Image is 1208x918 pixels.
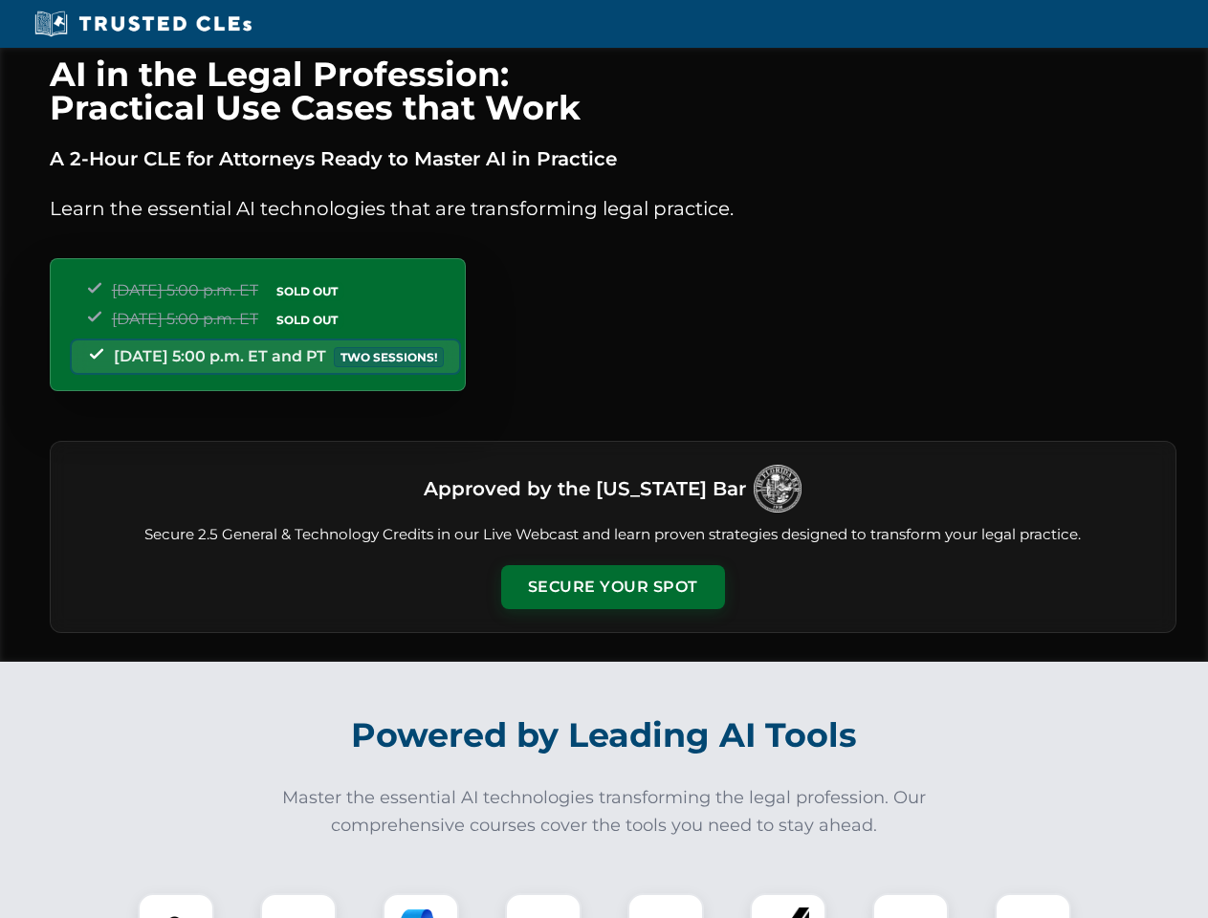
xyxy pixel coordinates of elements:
img: Logo [754,465,802,513]
span: [DATE] 5:00 p.m. ET [112,310,258,328]
p: Master the essential AI technologies transforming the legal profession. Our comprehensive courses... [270,784,939,840]
h1: AI in the Legal Profession: Practical Use Cases that Work [50,57,1176,124]
span: [DATE] 5:00 p.m. ET [112,281,258,299]
h2: Powered by Leading AI Tools [75,702,1134,769]
p: Learn the essential AI technologies that are transforming legal practice. [50,193,1176,224]
img: Trusted CLEs [29,10,257,38]
button: Secure Your Spot [501,565,725,609]
p: A 2-Hour CLE for Attorneys Ready to Master AI in Practice [50,143,1176,174]
p: Secure 2.5 General & Technology Credits in our Live Webcast and learn proven strategies designed ... [74,524,1153,546]
span: SOLD OUT [270,281,344,301]
span: SOLD OUT [270,310,344,330]
h3: Approved by the [US_STATE] Bar [424,471,746,506]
